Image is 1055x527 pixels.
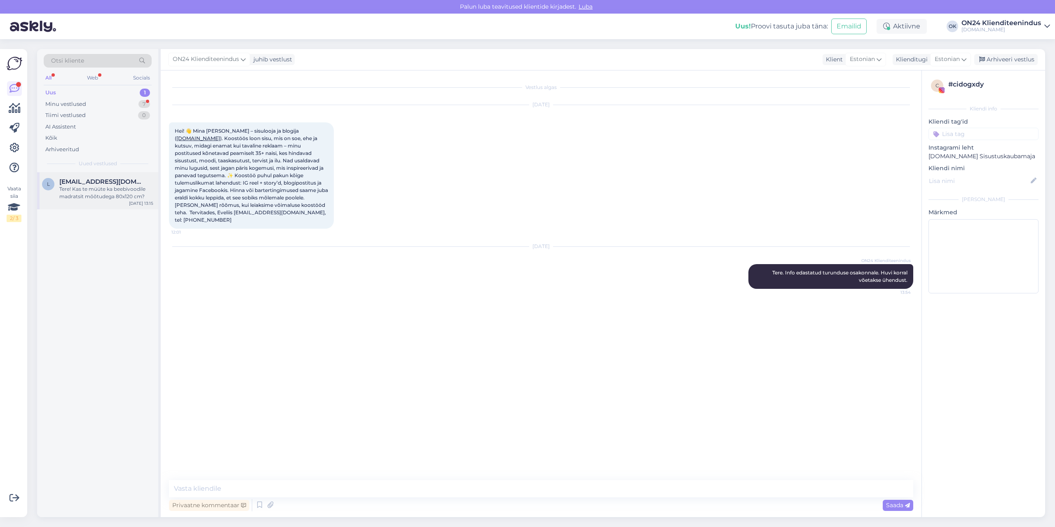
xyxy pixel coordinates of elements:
[129,200,153,206] div: [DATE] 13:15
[735,22,751,30] b: Uus!
[7,185,21,222] div: Vaata siia
[169,101,913,108] div: [DATE]
[59,185,153,200] div: Tere! Kas te müüte ka beebivoodile madratsit mõõtudega 80x120 cm?
[45,145,79,154] div: Arhiveeritud
[886,501,910,509] span: Saada
[173,55,239,64] span: ON24 Klienditeenindus
[175,128,329,223] span: Hei! 👋 Mina [PERSON_NAME] – sisulooja ja blogija ( ). Koostöös loon sisu, mis on soe, ehe ja kuts...
[169,84,913,91] div: Vestlus algas
[961,26,1041,33] div: [DOMAIN_NAME]
[935,82,939,89] span: c
[138,100,150,108] div: 7
[576,3,595,10] span: Luba
[961,20,1041,26] div: ON24 Klienditeenindus
[947,21,958,32] div: OK
[935,55,960,64] span: Estonian
[929,176,1029,185] input: Lisa nimi
[928,164,1039,173] p: Kliendi nimi
[176,135,220,141] a: [DOMAIN_NAME]
[772,269,909,283] span: Tere. Info edastatud turunduse osakonnale. Huvi korral võetakse ühendust.
[44,73,53,83] div: All
[928,143,1039,152] p: Instagrami leht
[7,215,21,222] div: 2 / 3
[893,55,928,64] div: Klienditugi
[140,89,150,97] div: 1
[880,289,911,295] span: 13:54
[928,152,1039,161] p: [DOMAIN_NAME] Sisustuskaubamaja
[169,243,913,250] div: [DATE]
[735,21,828,31] div: Proovi tasuta juba täna:
[47,181,50,187] span: l
[877,19,927,34] div: Aktiivne
[250,55,292,64] div: juhib vestlust
[928,105,1039,112] div: Kliendi info
[961,20,1050,33] a: ON24 Klienditeenindus[DOMAIN_NAME]
[850,55,875,64] span: Estonian
[45,123,76,131] div: AI Assistent
[974,54,1038,65] div: Arhiveeri vestlus
[171,229,202,235] span: 12:01
[948,80,1036,89] div: # cidogxdy
[928,128,1039,140] input: Lisa tag
[45,89,56,97] div: Uus
[59,178,145,185] span: leanikavattsar@hotmail.com
[169,500,249,511] div: Privaatne kommentaar
[138,111,150,119] div: 0
[831,19,867,34] button: Emailid
[861,258,911,264] span: ON24 Klienditeenindus
[45,134,57,142] div: Kõik
[823,55,843,64] div: Klient
[7,56,22,71] img: Askly Logo
[928,196,1039,203] div: [PERSON_NAME]
[928,117,1039,126] p: Kliendi tag'id
[928,208,1039,217] p: Märkmed
[51,56,84,65] span: Otsi kliente
[131,73,152,83] div: Socials
[45,100,86,108] div: Minu vestlused
[45,111,86,119] div: Tiimi vestlused
[79,160,117,167] span: Uued vestlused
[85,73,100,83] div: Web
